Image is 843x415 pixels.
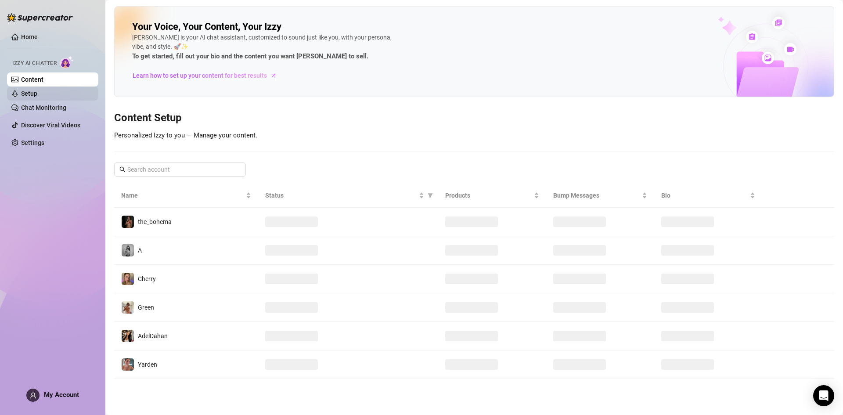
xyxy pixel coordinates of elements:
[133,71,267,80] span: Learn how to set up your content for best results
[119,166,126,173] span: search
[428,193,433,198] span: filter
[60,56,74,69] img: AI Chatter
[122,358,134,371] img: Yarden
[21,104,66,111] a: Chat Monitoring
[138,304,154,311] span: Green
[132,69,284,83] a: Learn how to set up your content for best results
[122,330,134,342] img: AdelDahan
[122,273,134,285] img: Cherry
[121,191,244,200] span: Name
[122,244,134,256] img: A
[138,247,142,254] span: A
[698,7,834,97] img: ai-chatter-content-library-cLFOSyPT.png
[114,184,258,208] th: Name
[21,33,38,40] a: Home
[265,191,417,200] span: Status
[122,216,134,228] img: the_bohema
[21,76,43,83] a: Content
[132,21,281,33] h2: Your Voice, Your Content, Your Izzy
[138,332,168,339] span: AdelDahan
[138,275,156,282] span: Cherry
[438,184,546,208] th: Products
[127,165,234,174] input: Search account
[138,361,157,368] span: Yarden
[445,191,532,200] span: Products
[21,122,80,129] a: Discover Viral Videos
[21,90,37,97] a: Setup
[44,391,79,399] span: My Account
[661,191,748,200] span: Bio
[546,184,654,208] th: Bump Messages
[813,385,834,406] div: Open Intercom Messenger
[132,52,368,60] strong: To get started, fill out your bio and the content you want [PERSON_NAME] to sell.
[7,13,73,22] img: logo-BBDzfeDw.svg
[654,184,762,208] th: Bio
[269,71,278,80] span: arrow-right
[258,184,438,208] th: Status
[132,33,396,62] div: [PERSON_NAME] is your AI chat assistant, customized to sound just like you, with your persona, vi...
[114,131,257,139] span: Personalized Izzy to you — Manage your content.
[114,111,834,125] h3: Content Setup
[21,139,44,146] a: Settings
[12,59,57,68] span: Izzy AI Chatter
[122,301,134,314] img: Green
[426,189,435,202] span: filter
[30,392,36,399] span: user
[553,191,640,200] span: Bump Messages
[138,218,172,225] span: the_bohema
